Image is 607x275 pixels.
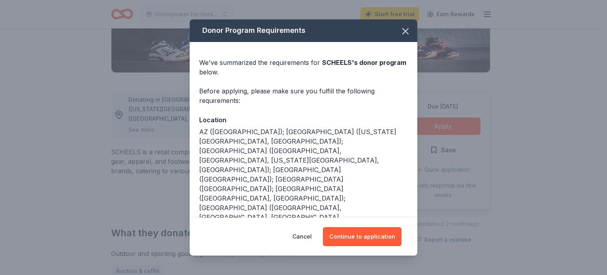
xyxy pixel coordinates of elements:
[199,115,408,125] div: Location
[190,19,417,42] div: Donor Program Requirements
[292,227,312,246] button: Cancel
[323,227,402,246] button: Continue to application
[199,58,408,77] div: We've summarized the requirements for below.
[199,86,408,105] div: Before applying, please make sure you fulfill the following requirements:
[322,59,406,66] span: SCHEELS 's donor program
